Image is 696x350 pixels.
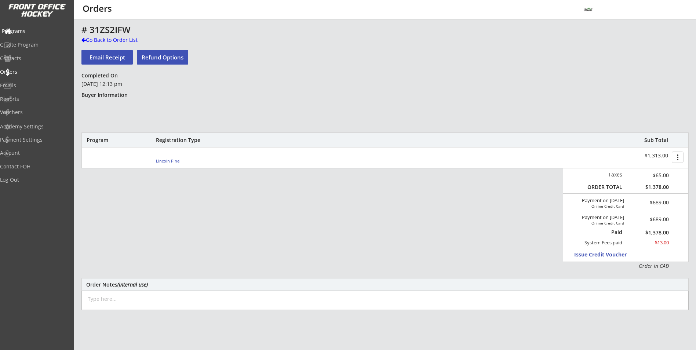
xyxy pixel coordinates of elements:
[627,230,669,235] div: $1,378.00
[156,159,238,163] div: Lincoln Pinel
[117,281,148,288] em: (internal use)
[2,29,68,34] div: Programs
[81,80,187,88] div: [DATE] 12:13 pm
[81,25,433,34] div: # 31ZS2IFW
[156,137,240,143] div: Registration Type
[137,50,188,65] button: Refund Options
[583,221,624,225] div: Online Credit Card
[583,204,624,208] div: Online Credit Card
[81,50,133,65] button: Email Receipt
[584,171,622,178] div: Taxes
[81,72,121,79] div: Completed On
[81,36,157,44] div: Go Back to Order List
[627,240,669,246] div: $13.00
[81,92,131,98] div: Buyer Information
[634,200,669,205] div: $689.00
[584,262,669,270] div: Order in CAD
[578,240,622,246] div: System Fees paid
[588,229,622,236] div: Paid
[627,184,669,190] div: $1,378.00
[566,198,624,204] div: Payment on [DATE]
[672,152,684,163] button: more_vert
[634,217,669,222] div: $689.00
[87,137,126,143] div: Program
[566,215,624,220] div: Payment on [DATE]
[627,171,669,179] div: $65.00
[636,137,668,143] div: Sub Total
[623,153,668,159] div: $1,313.00
[86,282,684,287] div: Order Notes
[584,184,622,190] div: ORDER TOTAL
[574,250,642,260] button: Issue Credit Voucher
